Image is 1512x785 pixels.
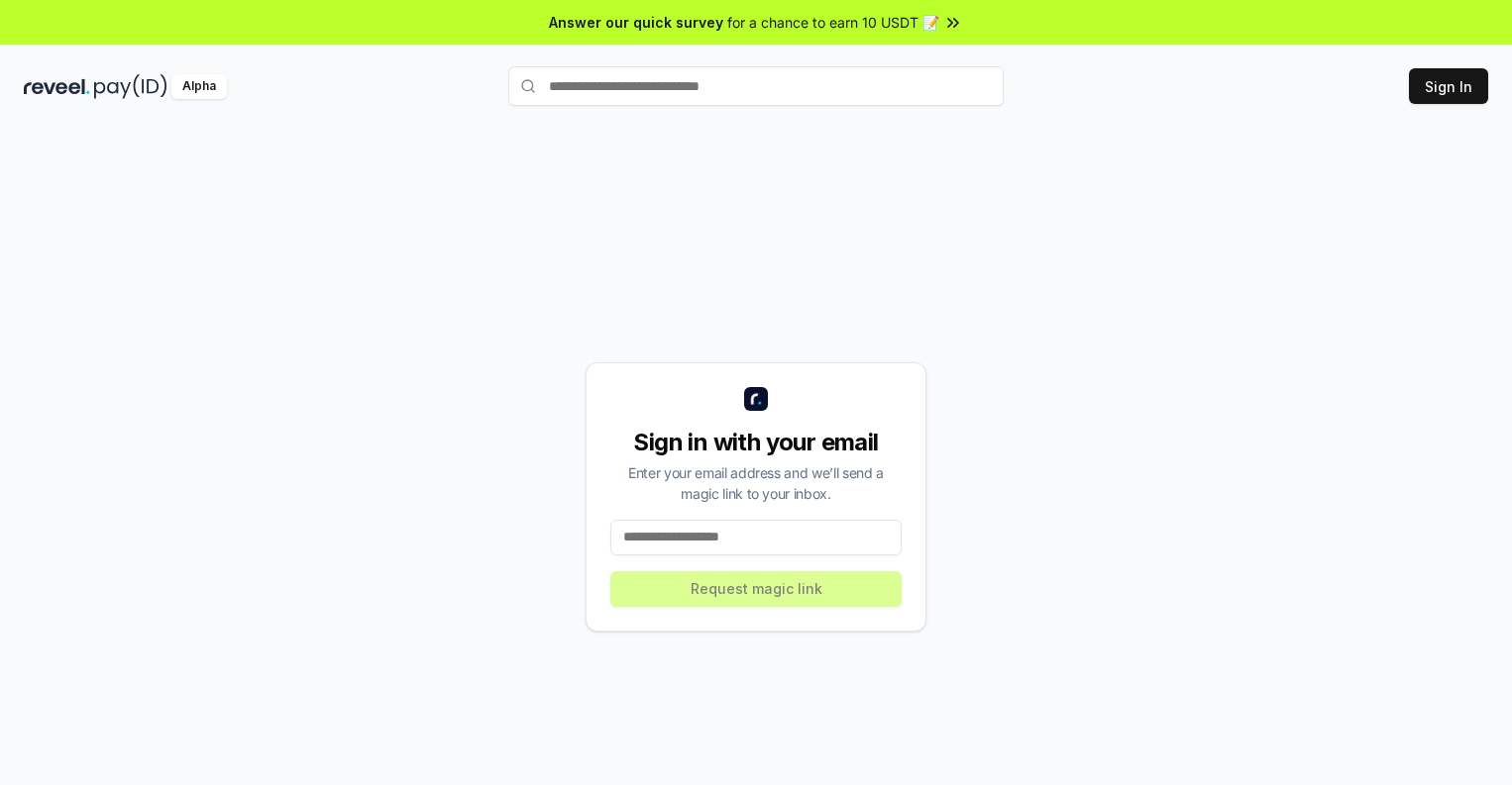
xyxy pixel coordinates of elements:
[549,12,723,33] span: Answer our quick survey
[94,74,167,99] img: pay_id
[24,74,90,99] img: reveel_dark
[1409,68,1488,104] button: Sign In
[744,387,768,411] img: logo_small
[610,462,902,504] div: Enter your email address and we’ll send a magic link to your inbox.
[727,12,939,33] span: for a chance to earn 10 USDT 📝
[171,74,227,99] div: Alpha
[610,427,902,458] div: Sign in with your email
